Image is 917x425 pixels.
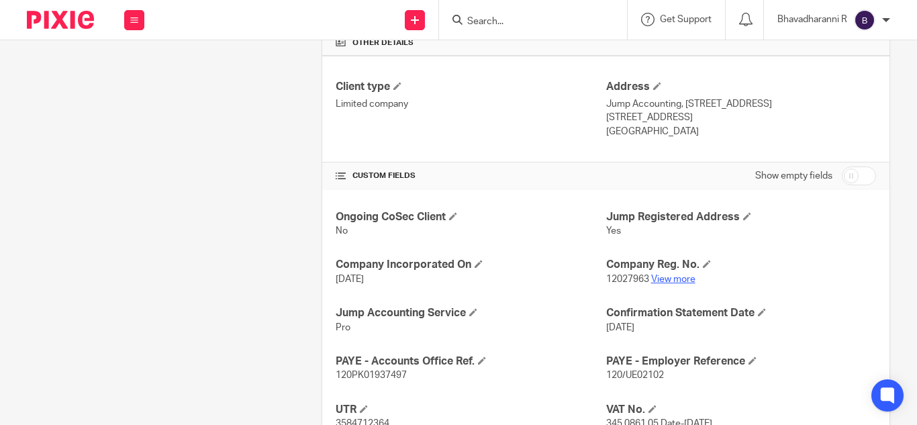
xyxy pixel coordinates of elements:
h4: PAYE - Employer Reference [606,355,876,369]
span: 12027963 [606,275,649,284]
h4: Company Incorporated On [336,258,606,272]
span: No [336,226,348,236]
h4: Ongoing CoSec Client [336,210,606,224]
input: Search [466,16,587,28]
span: Pro [336,323,350,332]
span: Yes [606,226,621,236]
span: Other details [352,38,414,48]
p: [STREET_ADDRESS] [606,111,876,124]
span: 120/UE02102 [606,371,664,380]
p: Bhavadharanni R [777,13,847,26]
h4: Address [606,80,876,94]
span: Get Support [660,15,712,24]
h4: PAYE - Accounts Office Ref. [336,355,606,369]
span: [DATE] [336,275,364,284]
p: Limited company [336,97,606,111]
p: [GEOGRAPHIC_DATA] [606,125,876,138]
h4: VAT No. [606,403,876,417]
span: [DATE] [606,323,634,332]
h4: Jump Accounting Service [336,306,606,320]
img: Pixie [27,11,94,29]
a: View more [651,275,695,284]
label: Show empty fields [755,169,832,183]
h4: Confirmation Statement Date [606,306,876,320]
h4: Company Reg. No. [606,258,876,272]
h4: CUSTOM FIELDS [336,171,606,181]
h4: Jump Registered Address [606,210,876,224]
h4: UTR [336,403,606,417]
span: 120PK01937497 [336,371,407,380]
p: Jump Accounting, [STREET_ADDRESS] [606,97,876,111]
img: svg%3E [854,9,875,31]
h4: Client type [336,80,606,94]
